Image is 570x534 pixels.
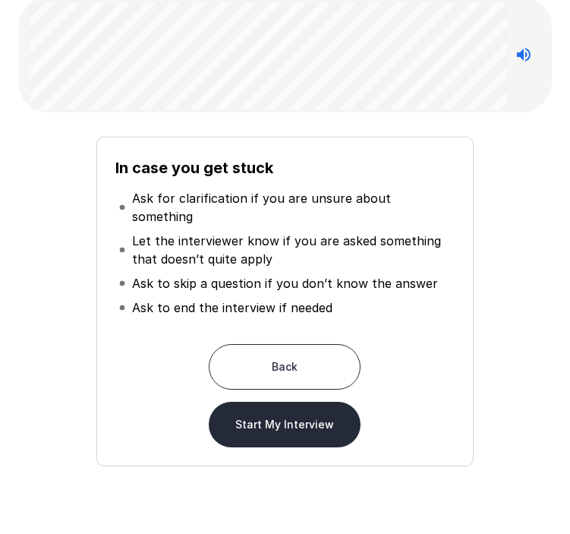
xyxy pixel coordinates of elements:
[509,39,539,70] button: Stop reading questions aloud
[132,232,452,268] p: Let the interviewer know if you are asked something that doesn’t quite apply
[132,299,332,317] p: Ask to end the interview if needed
[115,159,273,177] b: In case you get stuck
[209,402,361,447] button: Start My Interview
[132,274,438,292] p: Ask to skip a question if you don’t know the answer
[209,344,361,390] button: Back
[132,189,452,226] p: Ask for clarification if you are unsure about something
